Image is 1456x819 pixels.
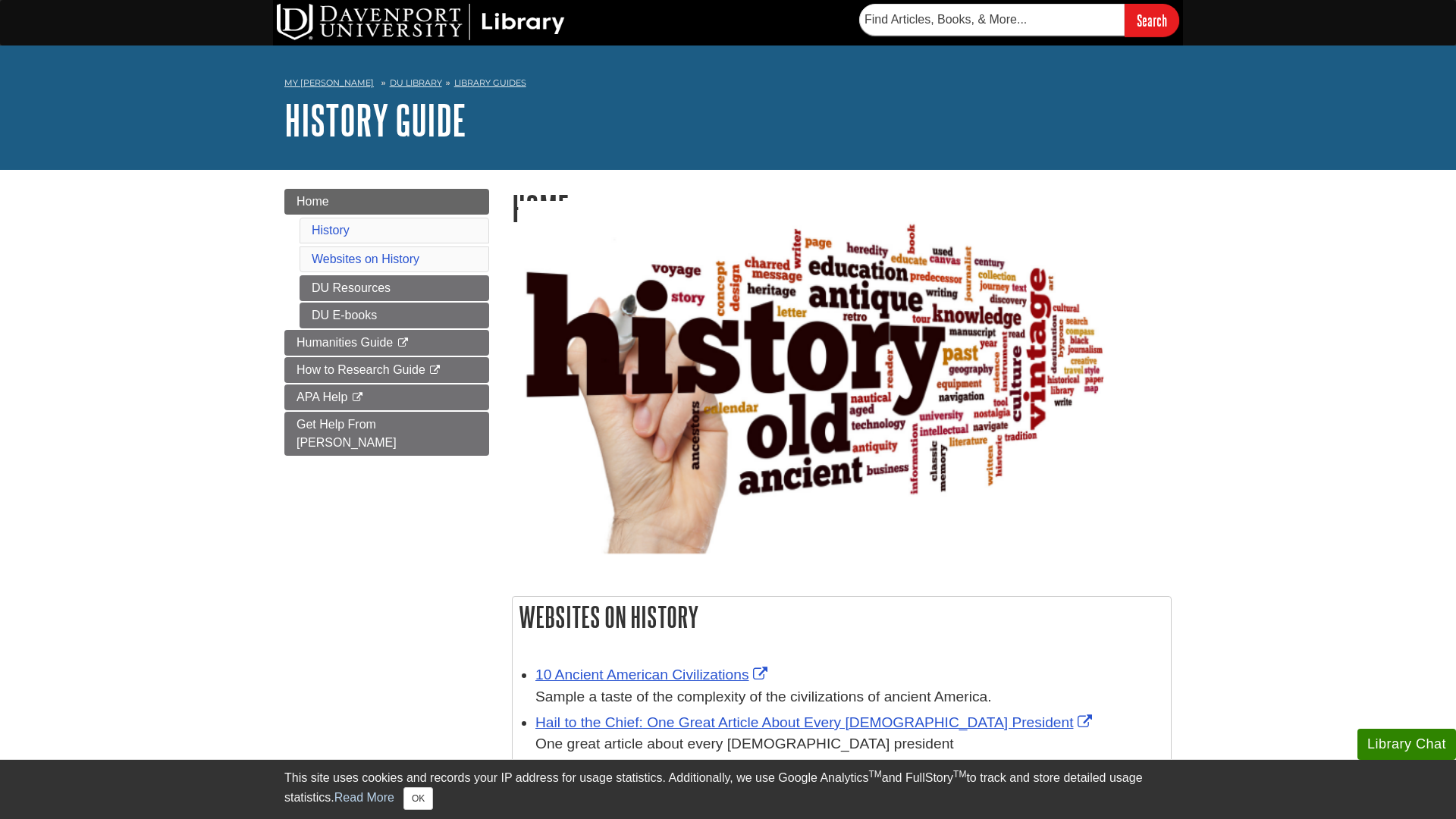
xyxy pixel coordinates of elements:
[284,769,1172,810] div: This site uses cookies and records your IP address for usage statistics. Additionally, we use Goo...
[284,77,374,89] a: My [PERSON_NAME]
[953,769,966,780] sup: TM
[284,189,489,215] a: Home
[351,393,364,403] i: This link opens in a new window
[390,77,442,88] a: DU Library
[334,791,394,804] a: Read More
[859,4,1179,36] form: Searches DU Library's articles, books, and more
[284,189,489,456] div: Guide Page Menu
[277,4,565,40] img: DU Library
[312,253,419,265] a: Websites on History
[297,391,347,403] span: APA Help
[284,412,489,456] a: Get Help From [PERSON_NAME]
[284,357,489,383] a: How to Research Guide
[428,366,441,375] i: This link opens in a new window
[312,224,350,237] a: History
[284,330,489,356] a: Humanities Guide
[297,418,397,449] span: Get Help From [PERSON_NAME]
[284,73,1172,97] nav: breadcrumb
[300,275,489,301] a: DU Resources
[535,667,771,682] a: Link opens in new window
[403,787,433,810] button: Close
[535,714,1096,730] a: Link opens in new window
[297,336,393,349] span: Humanities Guide
[535,733,1163,755] div: One great article about every [DEMOGRAPHIC_DATA] president
[1125,4,1179,36] input: Search
[1357,729,1456,760] button: Library Chat
[512,189,1172,227] h1: Home
[868,769,881,780] sup: TM
[513,597,1171,637] h2: Websites on History
[297,363,425,376] span: How to Research Guide
[397,338,409,348] i: This link opens in a new window
[859,4,1125,36] input: Find Articles, Books, & More...
[454,77,526,88] a: Library Guides
[300,303,489,328] a: DU E-books
[535,686,1163,708] div: Sample a taste of the complexity of the civilizations of ancient America.
[284,384,489,410] a: APA Help
[297,195,329,208] span: Home
[284,96,466,143] a: History Guide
